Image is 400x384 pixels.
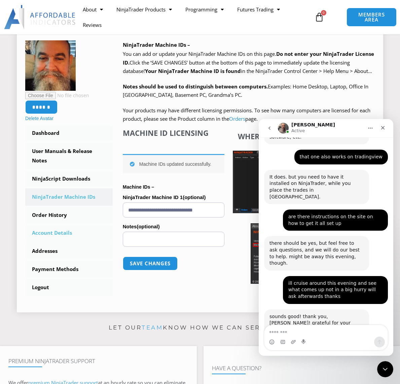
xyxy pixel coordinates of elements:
[110,2,179,17] a: NinjaTrader Products
[4,5,76,29] img: LogoAI | Affordable Indicators – NinjaTrader
[259,119,393,356] iframe: Intercom live chat
[179,2,230,17] a: Programming
[123,83,268,90] strong: Notes should be used to distinguish between computers.
[25,40,76,91] img: selfie%204-150x150.jpg
[123,154,224,173] div: Machine IDs updated successfully.
[123,50,276,57] span: You can add or update your NinjaTrader Machine IDs on this page.
[76,2,110,17] a: About
[123,41,190,48] b: NinjaTrader Machine IDs –
[377,361,393,377] iframe: Intercom live chat
[137,224,159,229] span: (optional)
[76,17,108,33] a: Reviews
[25,261,113,278] a: Payment Methods
[123,192,224,202] label: NinjaTrader Machine ID 1
[123,50,374,66] b: Do not enter your NinjaTrader License ID.
[25,124,113,142] a: Dashboard
[25,224,113,242] a: Account Details
[212,365,392,372] h4: Have A Question?
[304,7,334,27] a: 0
[251,223,353,284] img: Screenshot 2025-01-17 114931 | Affordable Indicators – NinjaTrader
[233,151,371,213] img: Screenshot 2025-01-17 1155544 | Affordable Indicators – NinjaTrader
[123,83,368,99] span: Examples: Home Desktop, Laptop, Office In [GEOGRAPHIC_DATA], Basement PC, Grandma’s PC.
[25,116,53,121] a: Delete Avatar
[123,184,154,190] strong: Machine IDs –
[123,257,178,270] button: Save changes
[230,2,287,17] a: Futures Trading
[76,2,312,33] nav: Menu
[123,222,224,232] label: Notes
[142,324,163,331] a: team
[25,279,113,296] a: Logout
[321,10,326,15] span: 0
[25,143,113,169] a: User Manuals & Release Notes
[229,115,245,122] a: Orders
[25,242,113,260] a: Addresses
[145,68,241,74] strong: Your NinjaTrader Machine ID is found
[8,358,188,364] h4: Premium NinjaTrader Support
[25,170,113,188] a: NinjaScript Downloads
[25,124,113,296] nav: Account pages
[123,59,372,75] span: Click the ‘SAVE CHANGES’ button at the bottom of this page to immediately update the licensing da...
[25,206,113,224] a: Order History
[354,12,390,22] span: MEMBERS AREA
[233,132,371,141] h4: Where to find your Machine ID
[123,128,224,137] h4: Machine ID Licensing
[25,188,113,206] a: NinjaTrader Machine IDs
[347,8,397,27] a: MEMBERS AREA
[123,107,370,122] span: Your products may have different licensing permissions. To see how many computers are licensed fo...
[183,194,206,200] span: (optional)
